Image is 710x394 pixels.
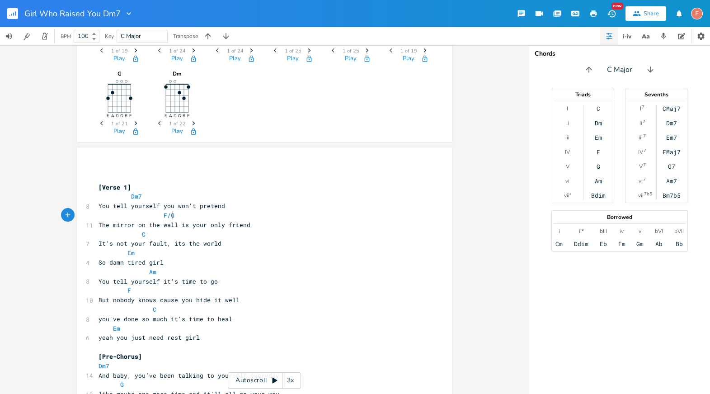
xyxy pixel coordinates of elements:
[602,5,621,22] button: New
[595,134,602,141] div: Em
[165,113,167,119] text: E
[111,113,114,119] text: A
[566,163,569,170] div: V
[625,92,687,97] div: Sevenths
[674,228,684,235] div: bVII
[169,113,172,119] text: A
[597,105,600,112] div: C
[99,371,279,380] span: And baby, you’ve been talking to yourself everyday
[169,48,186,53] span: 1 of 24
[282,372,299,389] div: 3x
[639,119,642,127] div: ii
[99,221,250,229] span: The mirror on the wall is your only friend
[668,163,675,170] div: G7
[591,192,606,199] div: Bdim
[173,33,198,39] div: Transpose
[228,372,301,389] div: Autoscroll
[663,148,681,156] div: FMaj7
[595,119,602,127] div: Dm
[343,48,359,53] span: 1 of 25
[675,240,682,247] div: Bb
[99,202,225,210] span: You tell yourself you won't pretend
[99,258,164,266] span: So damn tired girl
[229,55,241,63] button: Play
[125,113,127,119] text: B
[595,177,602,185] div: Am
[171,55,183,63] button: Play
[666,134,677,141] div: Em7
[655,228,663,235] div: bVI
[643,118,645,125] sup: 7
[97,71,142,76] div: G
[153,305,156,313] span: C
[565,134,569,141] div: iii
[99,352,142,361] span: [Pre-Chorus]
[636,240,644,247] div: Gm
[164,211,174,219] span: F/G
[559,228,560,235] div: i
[113,324,120,332] span: Em
[121,32,141,40] span: C Major
[171,128,183,136] button: Play
[691,3,703,24] button: F
[111,48,128,53] span: 1 of 19
[287,55,299,63] button: Play
[642,104,644,111] sup: 7
[643,161,646,169] sup: 7
[345,55,357,63] button: Play
[142,230,146,238] span: C
[131,192,142,200] span: Dm7
[169,121,186,126] span: 1 of 22
[552,92,614,97] div: Triads
[107,113,109,119] text: E
[663,192,681,199] div: Bm7b5
[567,105,568,112] div: I
[597,163,600,170] div: G
[638,148,643,156] div: IV
[565,148,570,156] div: IV
[644,190,652,198] sup: 7b5
[111,121,128,126] span: 1 of 21
[105,33,114,39] div: Key
[535,51,705,57] div: Chords
[564,192,571,199] div: vii°
[639,163,643,170] div: V
[113,55,125,63] button: Play
[655,240,663,247] div: Ab
[99,277,218,285] span: You tell yourself it’s time to go
[120,113,123,119] text: G
[574,240,588,247] div: Ddim
[566,119,569,127] div: ii
[61,34,71,39] div: BPM
[129,113,132,119] text: E
[639,228,641,235] div: v
[640,105,641,112] div: I
[127,286,131,294] span: F
[600,228,607,235] div: bIII
[607,65,632,75] span: C Major
[552,214,687,220] div: Borrowed
[99,333,200,342] span: yeah you just need rest girl
[403,55,414,63] button: Play
[625,6,666,21] button: Share
[565,177,569,185] div: vi
[663,105,681,112] div: CMaj7
[174,113,177,119] text: D
[99,315,232,323] span: you've done so much it's time to heal
[149,268,156,276] span: Am
[639,134,643,141] div: iii
[116,113,119,119] text: D
[644,9,659,18] div: Share
[600,240,607,247] div: Eb
[639,177,643,185] div: vi
[99,296,240,304] span: But nobody knows cause you hide it well
[127,249,135,257] span: Em
[618,240,625,247] div: Fm
[643,176,646,183] sup: 7
[187,113,189,119] text: E
[113,128,125,136] button: Play
[183,113,185,119] text: B
[555,240,563,247] div: Cm
[178,113,181,119] text: G
[643,133,646,140] sup: 7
